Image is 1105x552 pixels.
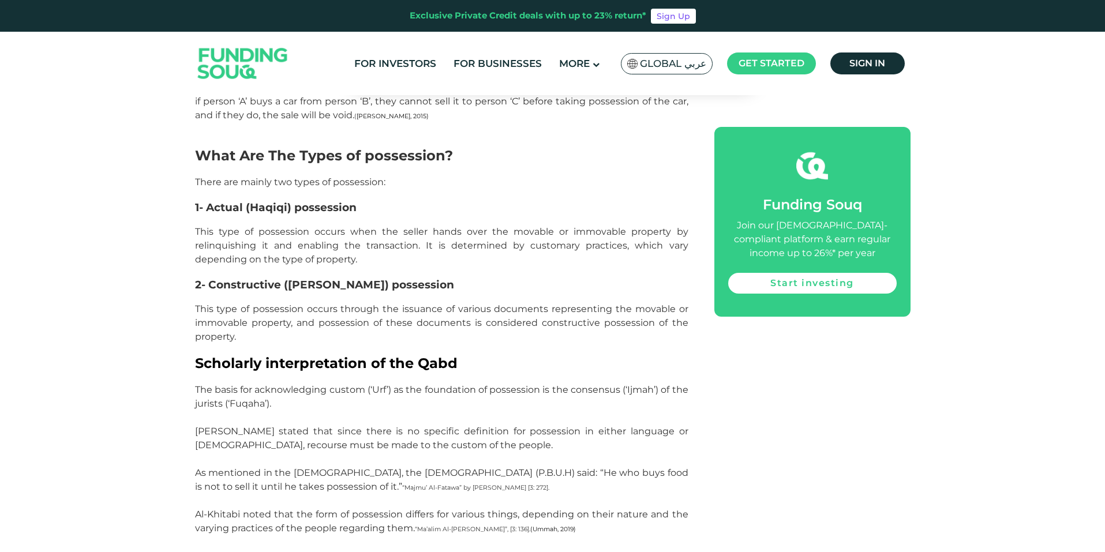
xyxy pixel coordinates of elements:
span: Scholarly interpretation of the Qabd [195,355,458,371]
div: Join our [DEMOGRAPHIC_DATA]-compliant platform & earn regular income up to 26%* per year [728,219,897,260]
span: There are mainly two types of possession: [195,177,385,187]
span: This type of possession occurs through the issuance of various documents representing the movable... [195,303,688,342]
span: Possession (Qabd) of the subject matter is a prerequisite for the purchaser if they intend to sel... [195,54,688,121]
a: For Investors [351,54,439,73]
span: The basis for acknowledging custom (‘Urf’) as the foundation of possession is the consensus (‘Ijm... [195,384,688,534]
span: Get started [739,58,804,69]
span: More [559,58,590,69]
img: fsicon [796,150,828,182]
div: Exclusive Private Credit deals with up to 23% return* [410,9,646,22]
a: Sign Up [651,9,696,24]
span: This type of possession occurs when the seller hands over the movable or immovable property by re... [195,226,688,265]
span: “Ma’alim Al-[PERSON_NAME]”, [3: 136]. [415,525,530,533]
a: Sign in [830,52,905,74]
span: ( [354,112,357,120]
span: [PERSON_NAME], 2015) [357,112,429,120]
span: What Are The Types of possession? [195,147,453,164]
span: Funding Souq [763,196,862,213]
span: (Ummah, 2019) [530,525,576,533]
span: 1- Actual (Haqiqi) possession [195,201,357,214]
span: 2- Constructive ([PERSON_NAME]) possession [195,278,454,291]
img: Logo [186,35,299,93]
a: For Businesses [451,54,545,73]
img: SA Flag [627,59,638,69]
span: Sign in [849,58,885,69]
a: Start investing [728,273,897,294]
span: Global عربي [640,57,706,70]
span: “Majmu’ Al-Fatawa” by [PERSON_NAME] [3: 272]. [402,484,549,491]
